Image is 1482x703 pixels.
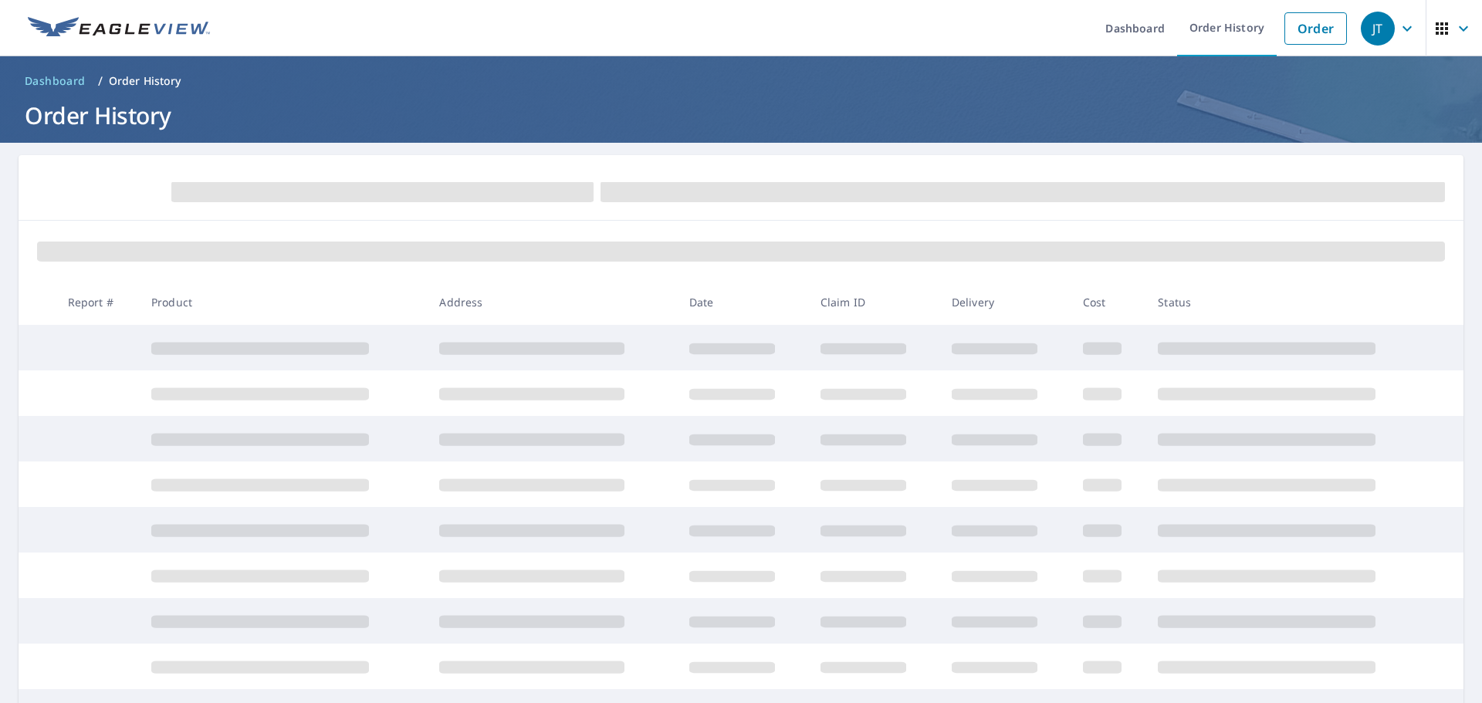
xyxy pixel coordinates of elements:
[1145,279,1434,325] th: Status
[427,279,676,325] th: Address
[28,17,210,40] img: EV Logo
[677,279,808,325] th: Date
[1071,279,1146,325] th: Cost
[808,279,939,325] th: Claim ID
[1361,12,1395,46] div: JT
[1284,12,1347,45] a: Order
[56,279,139,325] th: Report #
[139,279,427,325] th: Product
[19,69,92,93] a: Dashboard
[98,72,103,90] li: /
[939,279,1071,325] th: Delivery
[19,100,1463,131] h1: Order History
[19,69,1463,93] nav: breadcrumb
[25,73,86,89] span: Dashboard
[109,73,181,89] p: Order History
